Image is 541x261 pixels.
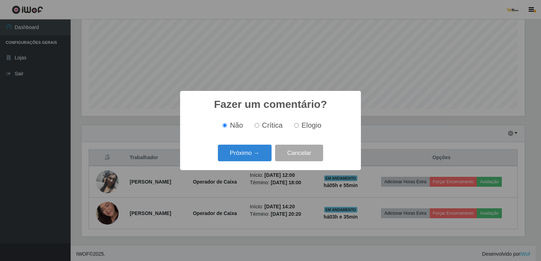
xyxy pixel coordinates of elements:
span: Não [230,121,243,129]
button: Próximo → [218,145,272,161]
input: Não [222,123,227,128]
button: Cancelar [275,145,323,161]
h2: Fazer um comentário? [214,98,327,111]
input: Crítica [255,123,259,128]
span: Elogio [302,121,321,129]
input: Elogio [294,123,299,128]
span: Crítica [262,121,283,129]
